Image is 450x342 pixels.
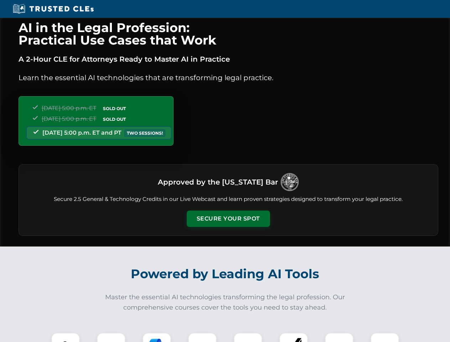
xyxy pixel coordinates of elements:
img: Trusted CLEs [11,4,96,14]
p: Master the essential AI technologies transforming the legal profession. Our comprehensive courses... [100,292,350,313]
h1: AI in the Legal Profession: Practical Use Cases that Work [19,21,438,46]
p: A 2-Hour CLE for Attorneys Ready to Master AI in Practice [19,53,438,65]
span: [DATE] 5:00 p.m. ET [42,105,96,112]
p: Learn the essential AI technologies that are transforming legal practice. [19,72,438,83]
span: [DATE] 5:00 p.m. ET [42,115,96,122]
p: Secure 2.5 General & Technology Credits in our Live Webcast and learn proven strategies designed ... [27,195,429,203]
span: SOLD OUT [100,115,128,123]
button: Secure Your Spot [187,211,270,227]
h2: Powered by Leading AI Tools [28,261,423,286]
img: Logo [281,173,299,191]
span: SOLD OUT [100,105,128,112]
h3: Approved by the [US_STATE] Bar [158,176,278,188]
